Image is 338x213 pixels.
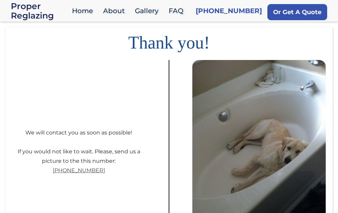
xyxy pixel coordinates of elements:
[165,4,190,18] a: FAQ
[11,1,69,20] a: home
[100,4,131,18] a: About
[53,166,105,175] a: [PHONE_NUMBER]
[267,4,327,20] a: Or Get A Quote
[11,1,69,20] div: Proper Reglazing
[196,6,262,16] a: [PHONE_NUMBER]
[5,27,333,53] h1: Thank you!
[12,123,146,166] div: We will contact you as soon as possible! If you would not like to wait. Please, send us a picture...
[69,4,100,18] a: Home
[131,4,165,18] a: Gallery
